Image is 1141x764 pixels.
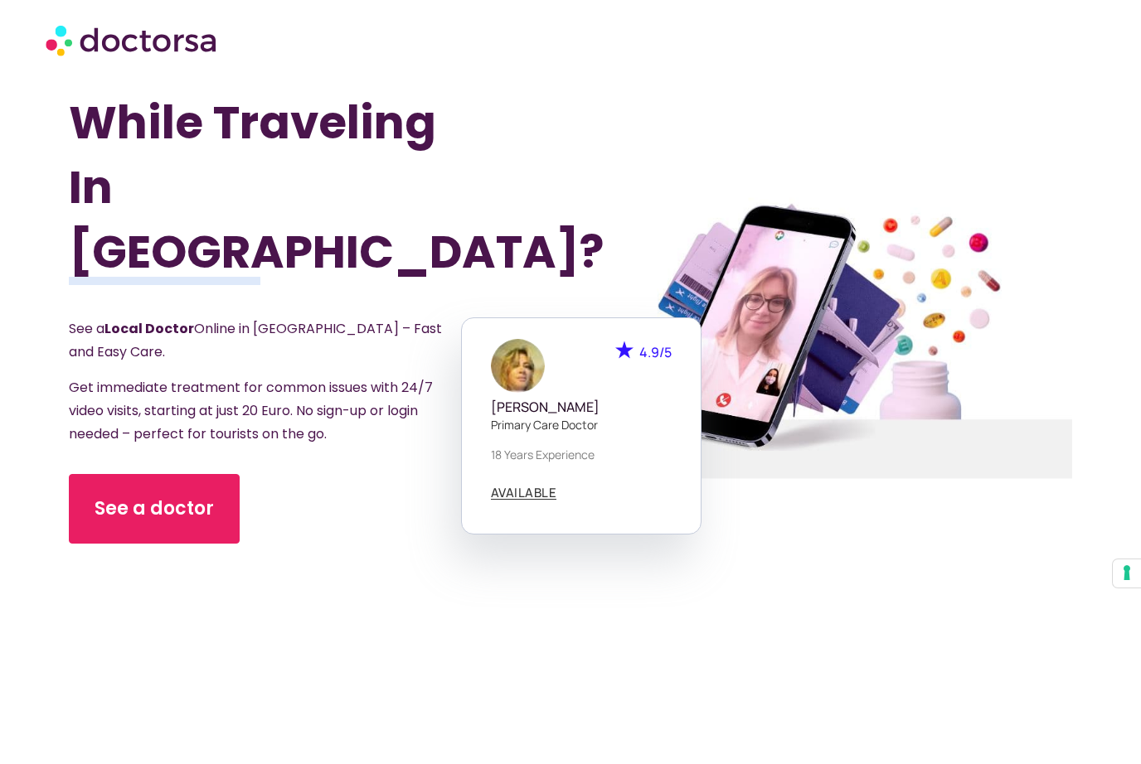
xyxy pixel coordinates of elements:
h1: Got Sick While Traveling In [GEOGRAPHIC_DATA]? [69,26,496,284]
a: See a doctor [69,474,240,544]
span: 4.9/5 [639,343,672,361]
h5: [PERSON_NAME] [491,399,672,415]
strong: Local Doctor [104,319,194,338]
p: 18 years experience [491,446,672,463]
span: AVAILABLE [491,486,557,499]
p: Primary care doctor [491,416,672,433]
a: AVAILABLE [491,486,557,500]
span: Get immediate treatment for common issues with 24/7 video visits, starting at just 20 Euro. No si... [69,378,433,443]
span: See a doctor [95,496,214,522]
span: See a Online in [GEOGRAPHIC_DATA] – Fast and Easy Care. [69,319,442,361]
button: Your consent preferences for tracking technologies [1113,559,1141,588]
